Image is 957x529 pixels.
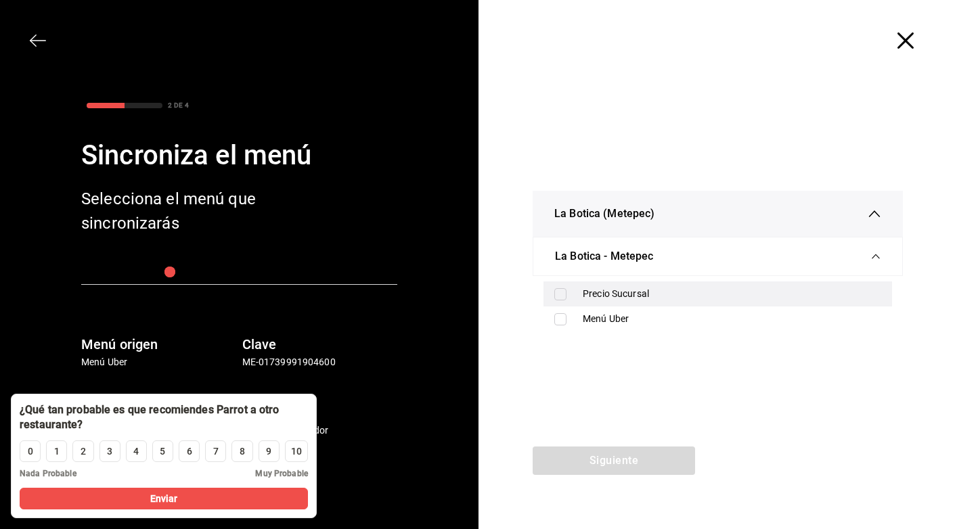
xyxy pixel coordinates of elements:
div: 9 [266,444,271,459]
div: Menú Uber [583,312,881,326]
div: 5 [160,444,165,459]
span: Nada Probable [20,467,76,480]
span: Enviar [150,492,178,506]
h6: Marca [242,402,398,423]
div: 2 [81,444,86,459]
div: 7 [213,444,219,459]
div: 6 [187,444,192,459]
h6: Clave [242,333,398,355]
div: 4 [133,444,139,459]
p: ME-01739991904600 [242,355,398,369]
div: 8 [240,444,245,459]
p: La Botica - Borrador [242,423,398,438]
div: Precio Sucursal [583,287,881,301]
div: Selecciona el menú que sincronizarás [81,187,298,235]
span: La Botica - Metepec [555,248,654,264]
div: 10 [291,444,302,459]
h6: Menú origen [81,333,237,355]
span: La Botica (Metepec) [554,206,655,222]
span: Muy Probable [255,467,308,480]
div: Sincroniza el menú [81,135,397,176]
div: 0 [28,444,33,459]
div: 2 DE 4 [168,100,189,110]
div: 1 [54,444,60,459]
p: Menú Uber [81,355,237,369]
div: ¿Qué tan probable es que recomiendes Parrot a otro restaurante? [20,402,308,432]
div: 3 [107,444,112,459]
